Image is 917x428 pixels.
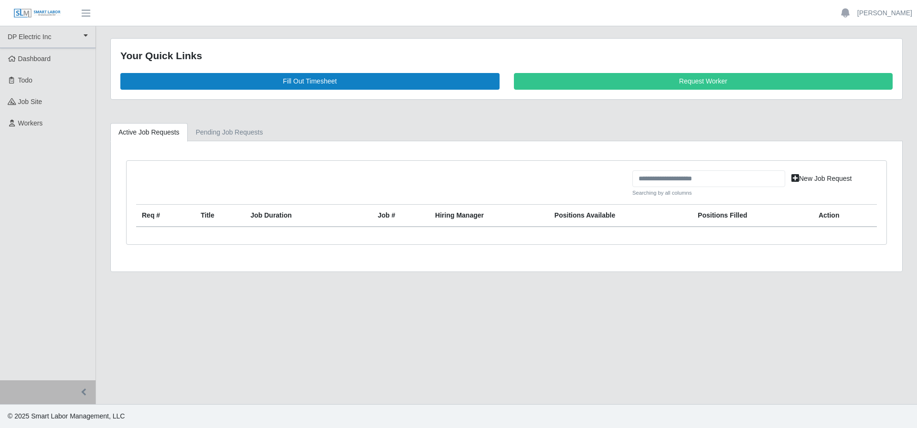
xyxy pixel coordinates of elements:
[195,205,245,227] th: Title
[18,98,43,105] span: job site
[245,205,349,227] th: Job Duration
[813,205,877,227] th: Action
[18,119,43,127] span: Workers
[120,48,893,63] div: Your Quick Links
[120,73,500,90] a: Fill Out Timesheet
[13,8,61,19] img: SLM Logo
[692,205,813,227] th: Positions Filled
[8,412,125,420] span: © 2025 Smart Labor Management, LLC
[514,73,893,90] a: Request Worker
[18,55,51,63] span: Dashboard
[857,8,912,18] a: [PERSON_NAME]
[136,205,195,227] th: Req #
[18,76,32,84] span: Todo
[549,205,692,227] th: Positions Available
[632,189,785,197] small: Searching by all columns
[110,123,188,142] a: Active Job Requests
[372,205,429,227] th: Job #
[785,170,858,187] a: New Job Request
[188,123,271,142] a: Pending Job Requests
[429,205,549,227] th: Hiring Manager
